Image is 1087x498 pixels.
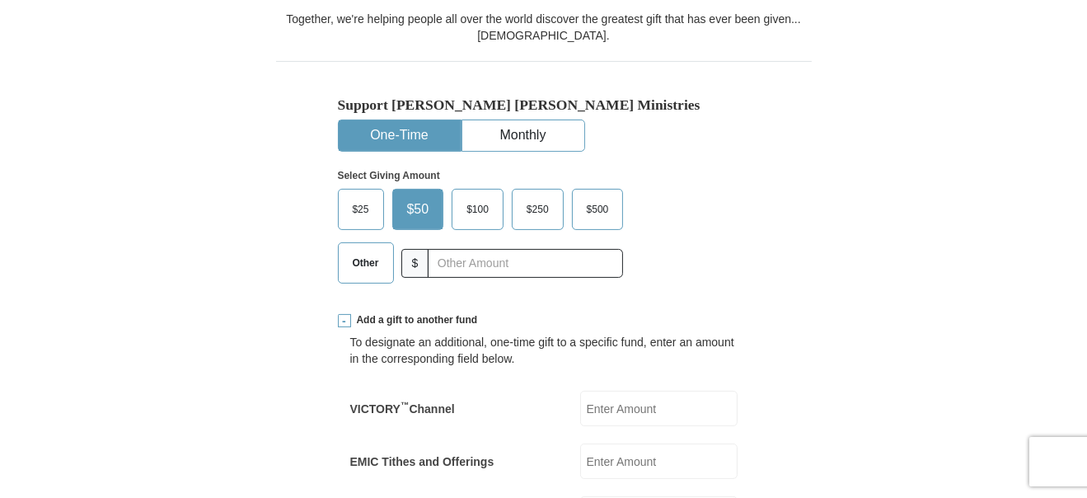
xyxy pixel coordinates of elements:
div: Together, we're helping people all over the world discover the greatest gift that has ever been g... [276,11,812,44]
strong: Select Giving Amount [338,170,440,181]
input: Enter Amount [580,444,738,479]
span: Add a gift to another fund [351,313,478,327]
button: Monthly [462,120,584,151]
sup: ™ [401,400,410,410]
input: Enter Amount [580,391,738,426]
label: EMIC Tithes and Offerings [350,453,494,470]
span: $100 [458,197,497,222]
span: $50 [399,197,438,222]
button: One-Time [339,120,461,151]
span: $250 [518,197,557,222]
input: Other Amount [428,249,623,278]
label: VICTORY Channel [350,401,455,417]
div: To designate an additional, one-time gift to a specific fund, enter an amount in the correspondin... [350,334,738,367]
span: Other [344,251,387,275]
span: $25 [344,197,377,222]
span: $ [401,249,429,278]
span: $500 [579,197,617,222]
h5: Support [PERSON_NAME] [PERSON_NAME] Ministries [338,96,750,114]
